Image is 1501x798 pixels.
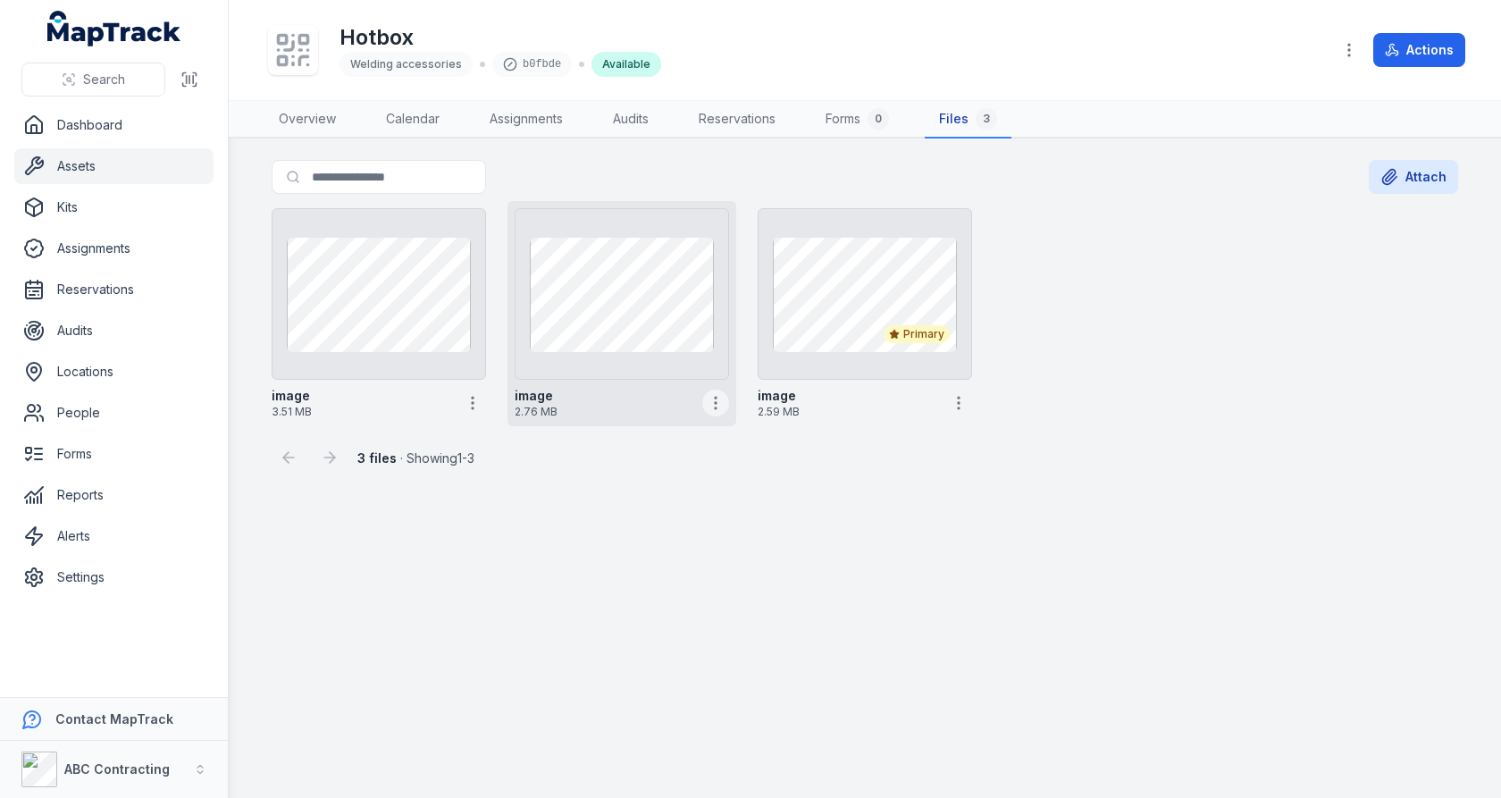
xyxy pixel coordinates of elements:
[14,272,214,307] a: Reservations
[14,395,214,431] a: People
[14,559,214,595] a: Settings
[14,477,214,513] a: Reports
[272,387,310,405] strong: image
[599,101,663,139] a: Audits
[272,405,452,419] span: 3.51 MB
[14,436,214,472] a: Forms
[1373,33,1465,67] button: Actions
[14,354,214,390] a: Locations
[475,101,577,139] a: Assignments
[758,387,796,405] strong: image
[1369,160,1458,194] button: Attach
[515,405,695,419] span: 2.76 MB
[264,101,350,139] a: Overview
[925,101,1011,139] a: Files3
[83,71,125,88] span: Search
[14,231,214,266] a: Assignments
[357,450,397,466] strong: 3 files
[811,101,903,139] a: Forms0
[357,450,474,466] span: · Showing 1 - 3
[868,108,889,130] div: 0
[14,189,214,225] a: Kits
[591,52,661,77] div: Available
[350,57,462,71] span: Welding accessories
[47,11,181,46] a: MapTrack
[55,711,173,727] strong: Contact MapTrack
[64,761,170,777] strong: ABC Contracting
[21,63,165,97] button: Search
[14,313,214,349] a: Audits
[758,405,938,419] span: 2.59 MB
[684,101,790,139] a: Reservations
[515,387,553,405] strong: image
[14,148,214,184] a: Assets
[884,325,950,343] div: Primary
[976,108,997,130] div: 3
[14,518,214,554] a: Alerts
[14,107,214,143] a: Dashboard
[340,23,661,52] h1: Hotbox
[372,101,454,139] a: Calendar
[492,52,572,77] div: b0fbde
